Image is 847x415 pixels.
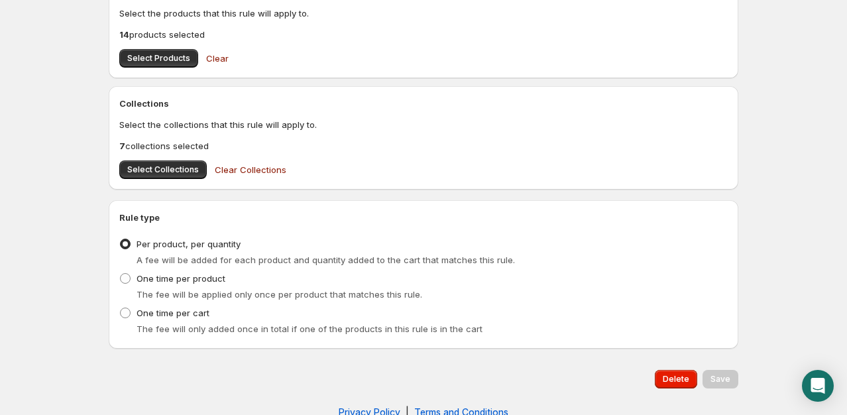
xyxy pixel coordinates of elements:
[137,289,422,300] span: The fee will be applied only once per product that matches this rule.
[119,29,129,40] b: 14
[127,53,190,64] span: Select Products
[119,211,728,224] h2: Rule type
[127,164,199,175] span: Select Collections
[663,374,689,385] span: Delete
[137,324,482,334] span: The fee will only added once in total if one of the products in this rule is in the cart
[119,118,728,131] p: Select the collections that this rule will apply to.
[215,163,286,176] span: Clear Collections
[198,45,237,72] button: Clear
[119,141,125,151] b: 7
[119,97,728,110] h2: Collections
[119,28,728,41] p: products selected
[137,239,241,249] span: Per product, per quantity
[206,52,229,65] span: Clear
[802,370,834,402] div: Open Intercom Messenger
[137,273,225,284] span: One time per product
[119,7,728,20] p: Select the products that this rule will apply to.
[137,308,209,318] span: One time per cart
[119,139,728,152] p: collections selected
[137,255,515,265] span: A fee will be added for each product and quantity added to the cart that matches this rule.
[119,160,207,179] button: Select Collections
[207,156,294,183] button: Clear Collections
[655,370,697,388] button: Delete
[119,49,198,68] button: Select Products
